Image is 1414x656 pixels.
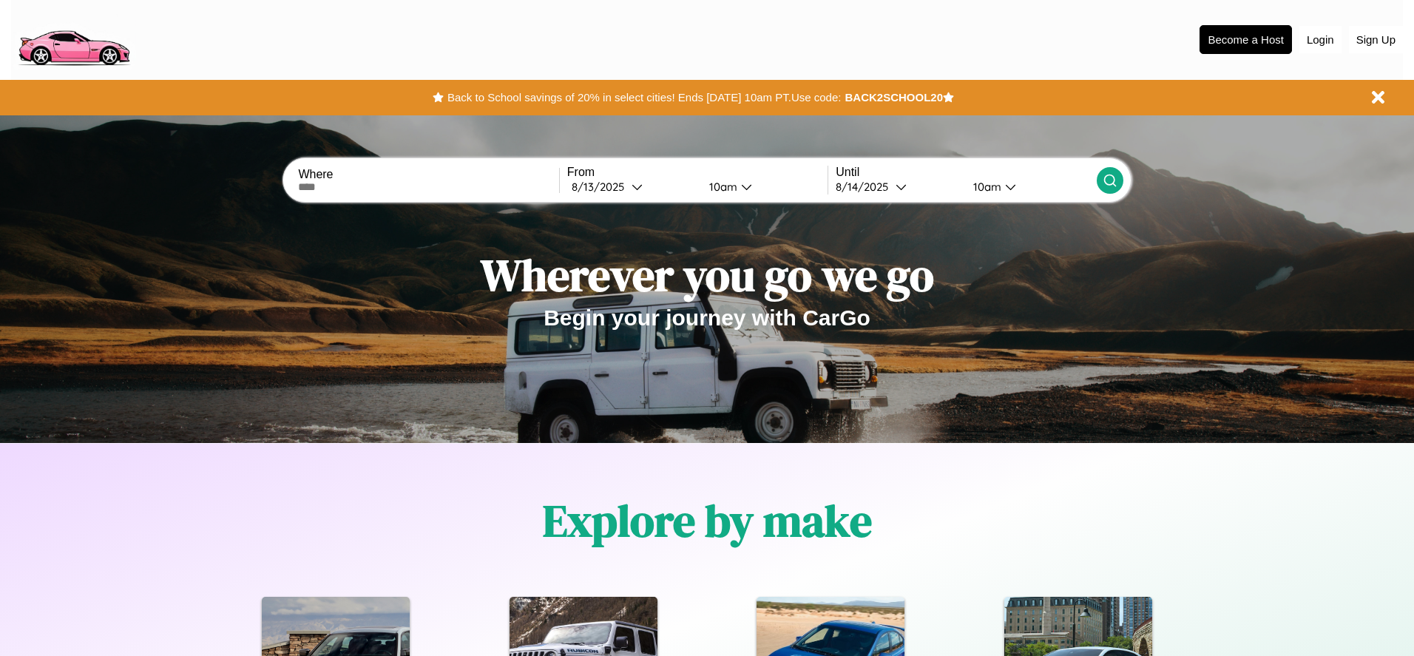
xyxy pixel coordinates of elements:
div: 10am [702,180,741,194]
button: Become a Host [1200,25,1292,54]
label: From [567,166,828,179]
div: 10am [966,180,1005,194]
b: BACK2SCHOOL20 [845,91,943,104]
h1: Explore by make [543,490,872,551]
label: Until [836,166,1096,179]
button: Login [1299,26,1342,53]
button: Sign Up [1349,26,1403,53]
label: Where [298,168,558,181]
button: 10am [961,179,1096,195]
button: Back to School savings of 20% in select cities! Ends [DATE] 10am PT.Use code: [444,87,845,108]
button: 10am [697,179,828,195]
img: logo [11,7,136,70]
div: 8 / 13 / 2025 [572,180,632,194]
button: 8/13/2025 [567,179,697,195]
div: 8 / 14 / 2025 [836,180,896,194]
